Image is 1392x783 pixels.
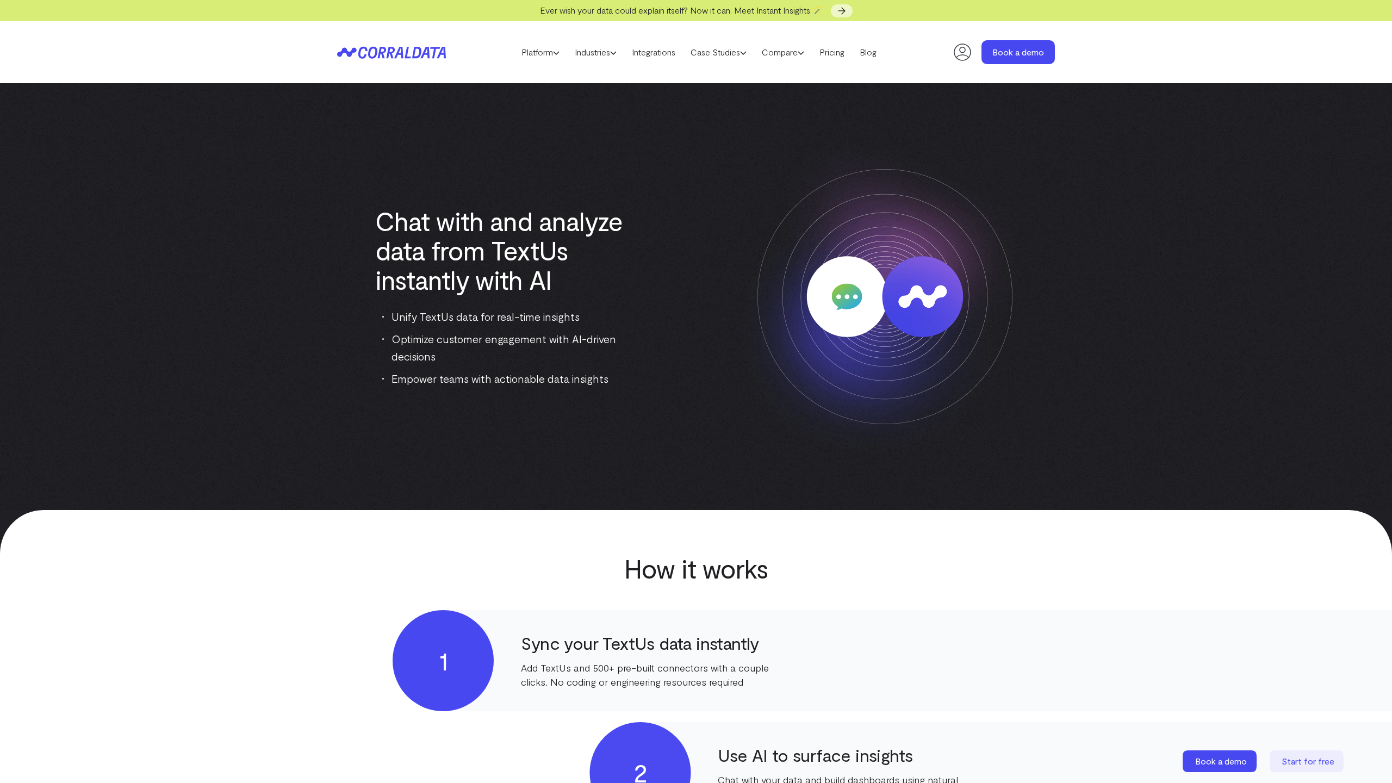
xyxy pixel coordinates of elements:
li: Empower teams with actionable data insights [382,370,639,387]
a: Integrations [624,44,683,60]
span: Ever wish your data could explain itself? Now it can. Meet Instant Insights 🪄 [540,5,823,15]
a: Book a demo [1183,750,1259,772]
a: Book a demo [981,40,1055,64]
a: Platform [514,44,567,60]
div: 1 [393,610,494,711]
a: Case Studies [683,44,754,60]
li: Unify TextUs data for real-time insights [382,308,639,325]
a: Blog [852,44,884,60]
p: Add TextUs and 500+ pre-built connectors with a couple clicks. No coding or engineering resources... [521,661,782,689]
h2: How it works [508,554,884,583]
h4: Sync your TextUs data instantly [521,633,782,652]
a: Pricing [812,44,852,60]
li: Optimize customer engagement with AI-driven decisions [382,330,639,365]
a: Compare [754,44,812,60]
a: Start for free [1270,750,1346,772]
h4: Use AI to surface insights [718,745,979,765]
span: Start for free [1282,756,1334,766]
span: Book a demo [1195,756,1247,766]
a: Industries [567,44,624,60]
h1: Chat with and analyze data from TextUs instantly with AI [375,206,639,294]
